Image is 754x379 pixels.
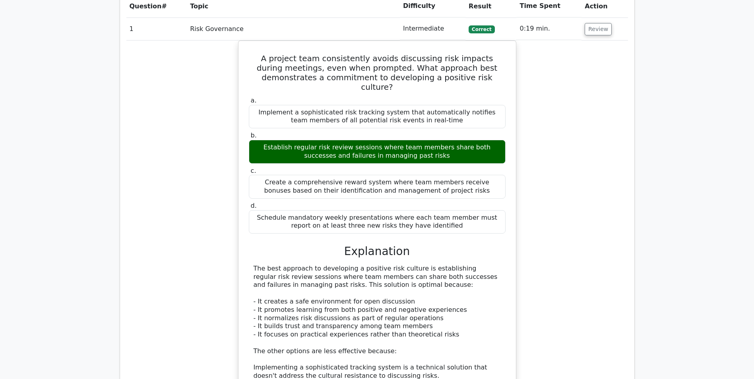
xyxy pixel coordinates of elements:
[251,97,257,104] span: a.
[249,105,506,129] div: Implement a sophisticated risk tracking system that automatically notifies team members of all po...
[516,17,581,40] td: 0:19 min.
[130,2,162,10] span: Question
[400,17,465,40] td: Intermediate
[126,17,187,40] td: 1
[254,245,501,258] h3: Explanation
[251,202,257,209] span: d.
[248,54,506,92] h5: A project team consistently avoids discussing risk impacts during meetings, even when prompted. W...
[249,210,506,234] div: Schedule mandatory weekly presentations where each team member must report on at least three new ...
[251,131,257,139] span: b.
[187,17,400,40] td: Risk Governance
[249,175,506,199] div: Create a comprehensive reward system where team members receive bonuses based on their identifica...
[251,167,256,174] span: c.
[585,23,612,35] button: Review
[249,140,506,164] div: Establish regular risk review sessions where team members share both successes and failures in ma...
[469,25,494,33] span: Correct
